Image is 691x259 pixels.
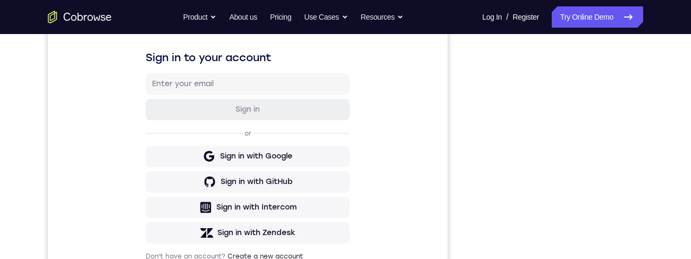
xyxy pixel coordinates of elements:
[183,6,217,28] button: Product
[552,6,643,28] a: Try Online Demo
[513,6,539,28] a: Register
[168,225,249,236] div: Sign in with Intercom
[98,169,302,190] button: Sign in with Google
[104,102,296,112] input: Enter your email
[98,194,302,215] button: Sign in with GitHub
[361,6,404,28] button: Resources
[195,152,206,161] p: or
[506,11,508,23] span: /
[98,122,302,143] button: Sign in
[172,174,245,185] div: Sign in with Google
[173,199,245,210] div: Sign in with GitHub
[98,220,302,241] button: Sign in with Intercom
[98,73,302,88] h1: Sign in to your account
[304,6,348,28] button: Use Cases
[270,6,291,28] a: Pricing
[229,6,257,28] a: About us
[482,6,502,28] a: Log In
[48,11,112,23] a: Go to the home page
